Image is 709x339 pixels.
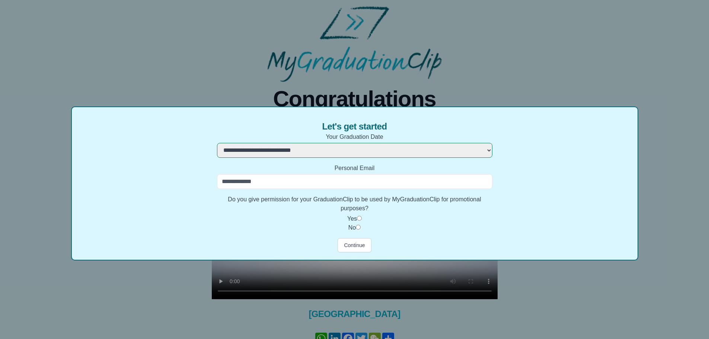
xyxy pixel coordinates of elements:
label: Personal Email [217,164,492,173]
label: No [348,224,356,231]
button: Continue [338,238,371,252]
label: Yes [347,215,357,222]
label: Your Graduation Date [217,132,492,141]
label: Do you give permission for your GraduationClip to be used by MyGraduationClip for promotional pur... [217,195,492,213]
span: Let's get started [322,121,387,132]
